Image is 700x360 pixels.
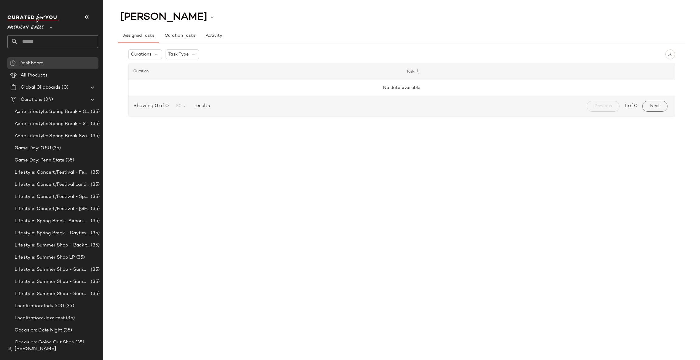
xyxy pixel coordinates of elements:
th: Curation [129,63,402,80]
span: Aerie Lifestyle: Spring Break - Girly/Femme [15,108,90,115]
img: svg%3e [10,60,16,66]
span: Activity [205,33,222,38]
span: [PERSON_NAME] [120,12,207,23]
span: Lifestyle: Concert/Festival - Sporty [15,193,90,200]
span: (35) [90,242,100,249]
span: (35) [74,339,84,346]
span: Assigned Tasks [123,33,154,38]
span: results [192,103,210,110]
span: Lifestyle: Summer Shop - Summer Internship [15,278,90,285]
span: (35) [64,157,74,164]
span: (0) [60,84,68,91]
span: (35) [90,193,100,200]
span: 1 of 0 [624,103,637,110]
span: Next [650,104,660,109]
span: Dashboard [19,60,43,67]
span: Lifestyle: Spring Break- Airport Style [15,218,90,225]
span: Lifestyle: Spring Break - Daytime Casual [15,230,90,237]
span: (35) [51,145,61,152]
span: (35) [90,266,100,273]
span: (35) [90,133,100,140]
button: Next [642,101,667,112]
span: All Products [21,72,48,79]
span: Curations [21,96,43,103]
span: (35) [90,205,100,212]
span: Occasion: Going Out Shop [15,339,74,346]
span: Lifestyle: Summer Shop - Summer Abroad [15,266,90,273]
span: Lifestyle: Concert/Festival Landing Page [15,181,90,188]
span: Aerie Lifestyle: Spring Break - Sporty [15,121,90,127]
span: (35) [90,108,100,115]
span: Lifestyle: Concert/Festival - [GEOGRAPHIC_DATA] [15,205,90,212]
span: Localization: Indy 500 [15,303,64,310]
span: Curations [131,51,151,58]
span: (35) [64,303,74,310]
span: Curation Tasks [164,33,195,38]
span: Lifestyle: Summer Shop LP [15,254,75,261]
span: (35) [90,278,100,285]
img: svg%3e [668,52,672,56]
span: Global Clipboards [21,84,60,91]
span: (35) [90,169,100,176]
span: Game Day: OSU [15,145,51,152]
span: [PERSON_NAME] [15,345,56,353]
span: (35) [75,254,85,261]
span: Aerie Lifestyle: Spring Break Swimsuits Landing Page [15,133,90,140]
img: svg%3e [7,347,12,352]
span: (35) [90,181,100,188]
span: Task Type [168,51,189,58]
span: Lifestyle: Concert/Festival - Femme [15,169,90,176]
span: Lifestyle: Summer Shop - Back to School Essentials [15,242,90,249]
td: No data available [129,80,675,96]
span: American Eagle [7,21,44,32]
span: (35) [90,218,100,225]
span: Localization: Jazz Fest [15,315,65,322]
span: (35) [90,290,100,297]
span: Showing 0 of 0 [133,103,171,110]
span: Occasion: Date Night [15,327,62,334]
span: (34) [43,96,53,103]
span: Game Day: Penn State [15,157,64,164]
span: Lifestyle: Summer Shop - Summer Study Sessions [15,290,90,297]
span: (35) [62,327,72,334]
img: cfy_white_logo.C9jOOHJF.svg [7,14,59,22]
th: Task [402,63,675,80]
span: (35) [65,315,75,322]
span: (35) [90,230,100,237]
span: (35) [90,121,100,127]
